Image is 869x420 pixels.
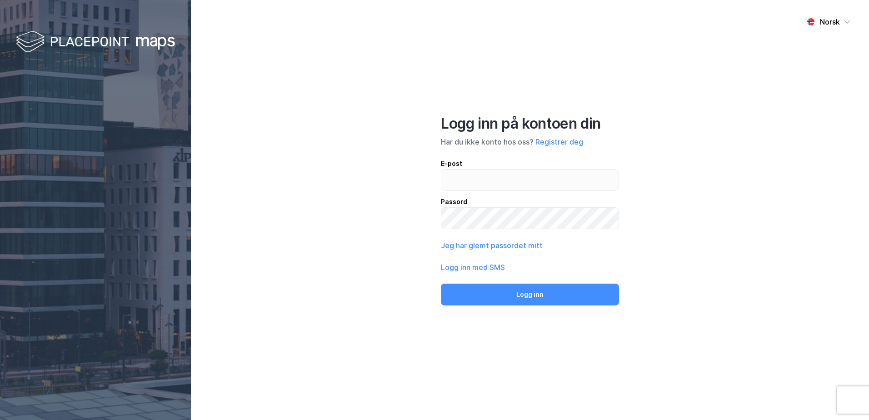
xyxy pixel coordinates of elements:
button: Jeg har glemt passordet mitt [441,240,543,251]
div: Har du ikke konto hos oss? [441,136,619,147]
div: E-post [441,158,619,169]
div: Norsk [820,16,840,27]
div: Passord [441,196,619,207]
div: Logg inn på kontoen din [441,115,619,133]
button: Registrer deg [535,136,583,147]
button: Logg inn med SMS [441,262,505,273]
button: Logg inn [441,284,619,305]
img: logo-white.f07954bde2210d2a523dddb988cd2aa7.svg [16,29,175,56]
